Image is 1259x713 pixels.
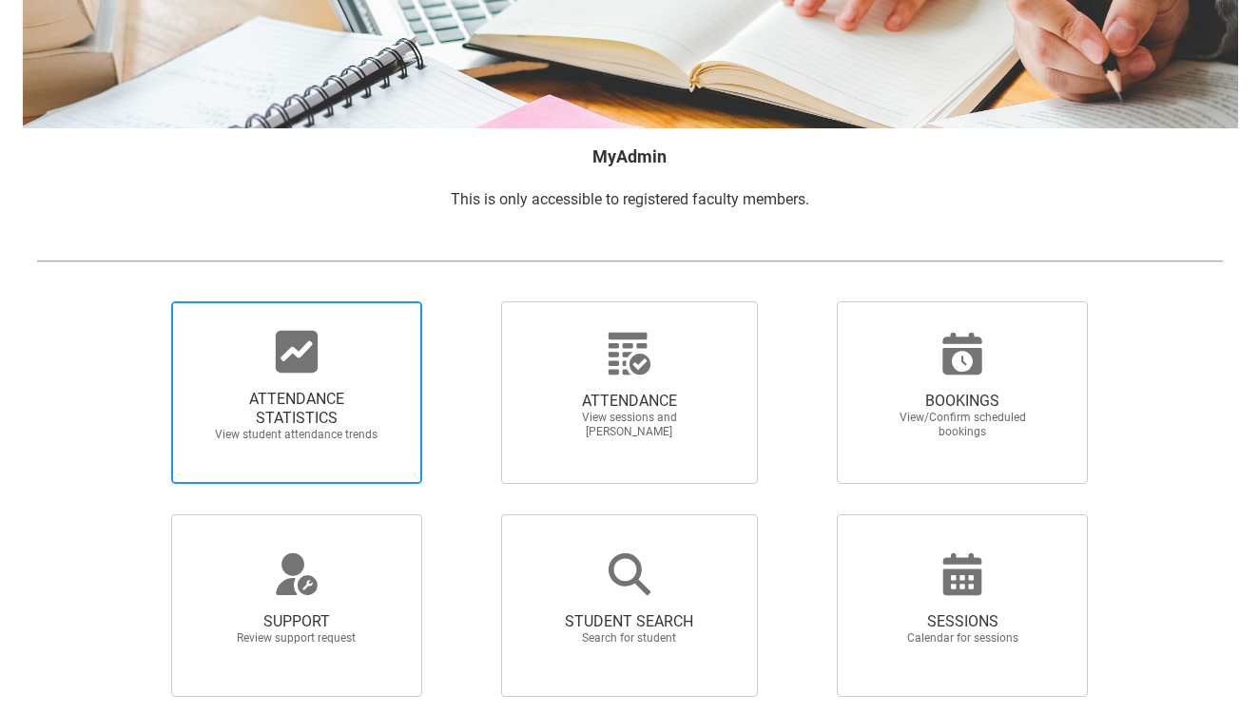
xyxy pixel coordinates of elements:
h2: MyAdmin [36,144,1223,169]
span: Review support request [213,631,380,646]
span: View sessions and [PERSON_NAME] [546,411,713,439]
img: REDU_GREY_LINE [36,251,1223,271]
span: SESSIONS [879,612,1046,631]
span: SUPPORT [213,612,380,631]
span: View/Confirm scheduled bookings [879,411,1046,439]
span: STUDENT SEARCH [546,612,713,631]
span: Calendar for sessions [879,631,1046,646]
span: ATTENDANCE [546,392,713,411]
span: This is only accessible to registered faculty members. [451,190,809,208]
span: Search for student [546,631,713,646]
span: BOOKINGS [879,392,1046,411]
span: ATTENDANCE STATISTICS [213,390,380,428]
span: View student attendance trends [213,428,380,442]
